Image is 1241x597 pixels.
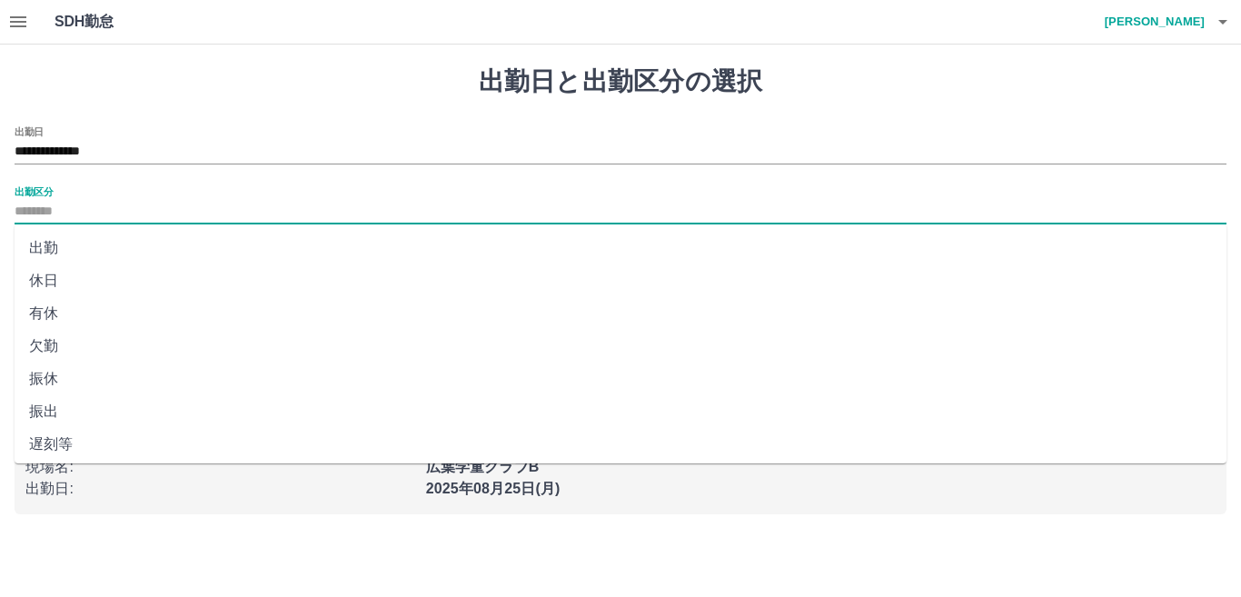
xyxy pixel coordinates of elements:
[15,297,1226,330] li: 有休
[15,232,1226,264] li: 出勤
[15,461,1226,493] li: 休業
[15,330,1226,363] li: 欠勤
[15,395,1226,428] li: 振出
[15,66,1226,97] h1: 出勤日と出勤区分の選択
[15,264,1226,297] li: 休日
[426,481,561,496] b: 2025年08月25日(月)
[15,184,53,198] label: 出勤区分
[15,124,44,138] label: 出勤日
[15,428,1226,461] li: 遅刻等
[15,363,1226,395] li: 振休
[25,478,415,500] p: 出勤日 :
